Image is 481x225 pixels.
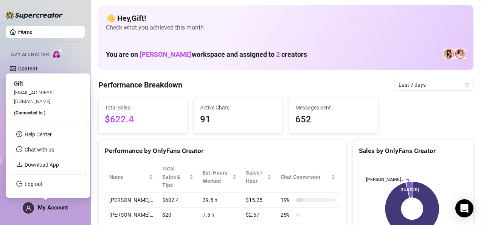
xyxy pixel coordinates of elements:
img: logo-BBDzfeDw.svg [6,11,63,19]
span: Active Chats [200,103,276,112]
td: [PERSON_NAME]… [105,208,158,222]
span: $622.4 [105,112,181,127]
a: Help Center [25,131,52,137]
div: Open Intercom Messenger [455,199,473,217]
span: message [16,146,22,152]
td: 39.5 h [198,193,241,208]
span: Chat Conversion [281,173,329,181]
span: 91 [200,112,276,127]
li: Log out [10,178,85,190]
td: $602.4 [158,193,198,208]
span: 25 % [281,211,293,219]
text: [PERSON_NAME]… [366,177,404,182]
span: (Connected to ) [14,110,45,116]
span: 652 [295,112,372,127]
span: Sales / Hour [246,169,265,185]
span: [EMAIL_ADDRESS][DOMAIN_NAME] [14,90,54,104]
th: Total Sales & Tips [158,161,198,193]
span: My Account [38,204,68,211]
span: Messages Sent [295,103,372,112]
span: user [26,205,31,211]
span: [PERSON_NAME] [140,50,192,58]
th: Chat Conversion [276,161,340,193]
th: Name [105,161,158,193]
span: calendar [465,83,469,87]
td: $15.25 [241,193,276,208]
span: Gift [14,80,23,87]
span: Total Sales [105,103,181,112]
span: Total Sales & Tips [162,164,188,189]
div: Est. Hours Worked [203,169,231,185]
img: AI Chatter [52,48,64,59]
h4: Performance Breakdown [98,80,182,90]
img: 𝖍𝖔𝖑𝖑𝖞 [455,48,465,59]
span: Check what you achieved this month [106,23,466,32]
td: 7.5 h [198,208,241,222]
img: Holly [444,48,454,59]
h1: You are on workspace and assigned to creators [106,50,307,59]
td: [PERSON_NAME]… [105,193,158,208]
td: $2.67 [241,208,276,222]
span: Last 7 days [399,79,469,91]
a: Log out [25,181,43,187]
th: Sales / Hour [241,161,276,193]
span: 19 % [281,196,293,204]
a: Content [18,66,37,72]
span: Izzy AI Chatter [11,51,49,58]
div: Sales by OnlyFans Creator [359,146,467,156]
a: Home [18,29,33,35]
span: Chat with us [25,147,54,153]
td: $20 [158,208,198,222]
span: 2 [276,50,280,58]
h4: 👋 Hey, Gift ! [106,13,466,23]
span: Name [109,173,147,181]
a: Download App [25,162,59,168]
div: Performance by OnlyFans Creator [105,146,340,156]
